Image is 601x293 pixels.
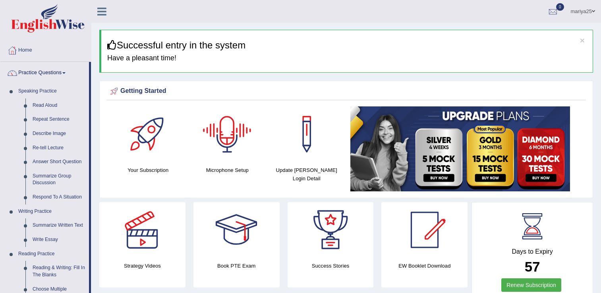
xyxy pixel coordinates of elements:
a: Write Essay [29,233,89,247]
a: Read Aloud [29,98,89,113]
a: Respond To A Situation [29,190,89,204]
h4: Days to Expiry [481,248,584,255]
a: Practice Questions [0,62,89,82]
h4: Have a pleasant time! [107,54,587,62]
a: Summarize Group Discussion [29,169,89,190]
a: Reading & Writing: Fill In The Blanks [29,261,89,282]
h4: EW Booklet Download [381,262,468,270]
a: Reading Practice [15,247,89,261]
a: Repeat Sentence [29,112,89,127]
h4: Success Stories [288,262,374,270]
b: 57 [525,259,540,274]
span: 0 [556,3,564,11]
a: Describe Image [29,127,89,141]
a: Home [0,39,91,59]
h4: Your Subscription [112,166,184,174]
a: Writing Practice [15,204,89,219]
a: Renew Subscription [501,278,561,292]
a: Answer Short Question [29,155,89,169]
h3: Successful entry in the system [107,40,587,50]
h4: Microphone Setup [192,166,263,174]
h4: Update [PERSON_NAME] Login Detail [271,166,342,183]
img: small5.jpg [350,106,570,191]
h4: Book PTE Exam [193,262,280,270]
a: Re-tell Lecture [29,141,89,155]
h4: Strategy Videos [99,262,186,270]
a: Speaking Practice [15,84,89,98]
div: Getting Started [108,85,584,97]
button: × [580,36,585,44]
a: Summarize Written Text [29,218,89,233]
